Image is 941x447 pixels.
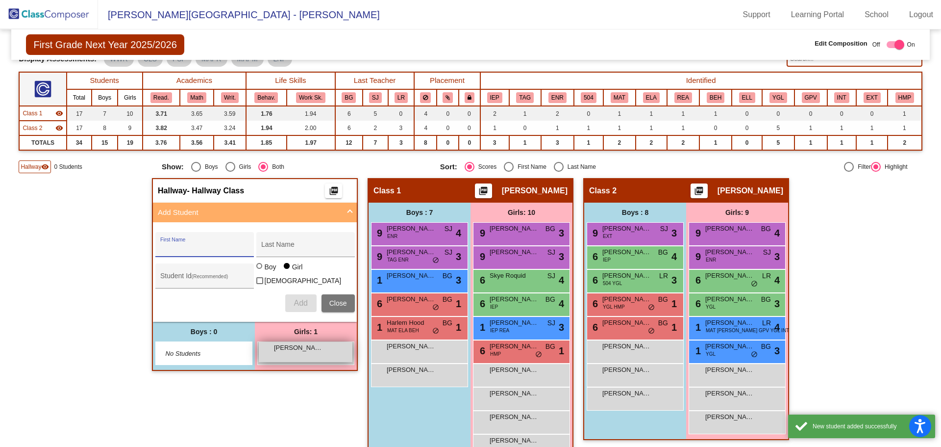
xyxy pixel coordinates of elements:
td: 1 [667,121,699,135]
span: [PERSON_NAME] [387,342,436,351]
span: 1 [671,296,677,311]
div: Scores [474,162,496,171]
th: Identified [480,72,922,89]
span: 3 [774,296,780,311]
span: IEP REA [490,327,509,334]
span: [PERSON_NAME] [705,342,754,351]
button: Print Students Details [475,184,492,198]
span: [PERSON_NAME][GEOGRAPHIC_DATA] - [PERSON_NAME] [98,7,380,23]
th: Students [67,72,143,89]
span: 1 [456,320,461,335]
td: 3.76 [143,135,180,150]
span: [PERSON_NAME] [602,342,651,351]
span: [PERSON_NAME] [705,318,754,328]
td: 34 [67,135,92,150]
span: Class 1 [373,186,401,196]
td: 4 [414,106,437,121]
span: BG [545,342,555,352]
th: Beth Gonzalez [335,89,363,106]
td: 3 [480,135,509,150]
td: 1 [541,121,574,135]
button: BEH [707,92,724,103]
button: YGL [769,92,787,103]
div: Filter [854,162,871,171]
span: Class 1 [23,109,42,118]
span: [PERSON_NAME] [705,271,754,281]
th: Academics [143,72,247,89]
button: TAG [516,92,533,103]
mat-icon: visibility [55,124,63,132]
td: 1.94 [246,121,287,135]
span: BG [443,318,452,328]
td: 1 [827,135,856,150]
span: Show: [162,162,184,171]
span: 3 [774,249,780,264]
span: BG [761,294,771,305]
mat-radio-group: Select an option [440,162,711,172]
span: Off [872,40,880,49]
div: Boys [201,162,218,171]
td: 2 [541,106,574,121]
th: TAG Identified [509,89,541,106]
span: do_not_disturb_alt [648,327,655,335]
th: MTSS Math [603,89,636,106]
span: 3 [559,320,564,335]
span: 4 [774,320,780,335]
span: 3 [671,273,677,288]
td: 1 [603,121,636,135]
span: 6 [590,275,598,286]
input: Student Id [160,276,248,284]
span: 9 [374,228,382,238]
th: Last Teacher [335,72,414,89]
span: 0 Students [54,162,82,171]
span: BG [545,294,555,305]
td: 1 [603,106,636,121]
span: BG [658,247,668,258]
span: 9 [477,228,485,238]
div: Highlight [881,162,908,171]
span: 4 [671,249,677,264]
input: First Name [160,244,248,252]
th: Introvert [827,89,856,106]
button: ELL [739,92,755,103]
span: IEP [603,256,611,263]
td: 3.71 [143,106,180,121]
td: 1 [856,135,888,150]
td: 0 [794,106,827,121]
span: do_not_disturb_alt [432,257,439,264]
span: 4 [559,296,564,311]
td: 0 [437,106,459,121]
th: Keep with teacher [459,89,480,106]
td: 2.00 [287,121,335,135]
span: - Hallway Class [187,186,245,196]
span: YGL HMP [603,303,625,311]
span: On [907,40,915,49]
div: Boys : 0 [153,322,255,342]
span: 1 [374,275,382,286]
mat-panel-title: Add Student [158,207,340,218]
th: MTSS Reading [636,89,667,106]
td: 3.65 [180,106,214,121]
button: Math [187,92,206,103]
span: SJ [445,247,452,258]
button: IEP [487,92,502,103]
div: Boy [264,262,276,272]
td: 3.59 [214,106,246,121]
button: EXT [864,92,881,103]
td: 19 [118,135,142,150]
td: 1 [509,135,541,150]
td: 6 [335,106,363,121]
span: 4 [456,226,461,240]
span: [PERSON_NAME] [602,271,651,281]
a: Logout [901,7,941,23]
td: 0 [732,121,762,135]
button: ENR [548,92,567,103]
span: 3 [456,273,461,288]
span: 6 [374,298,382,309]
span: 9 [693,228,701,238]
td: 7 [363,135,388,150]
mat-icon: picture_as_pdf [693,186,705,200]
td: 2 [888,135,921,150]
span: LR [762,318,771,328]
td: 2 [480,106,509,121]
